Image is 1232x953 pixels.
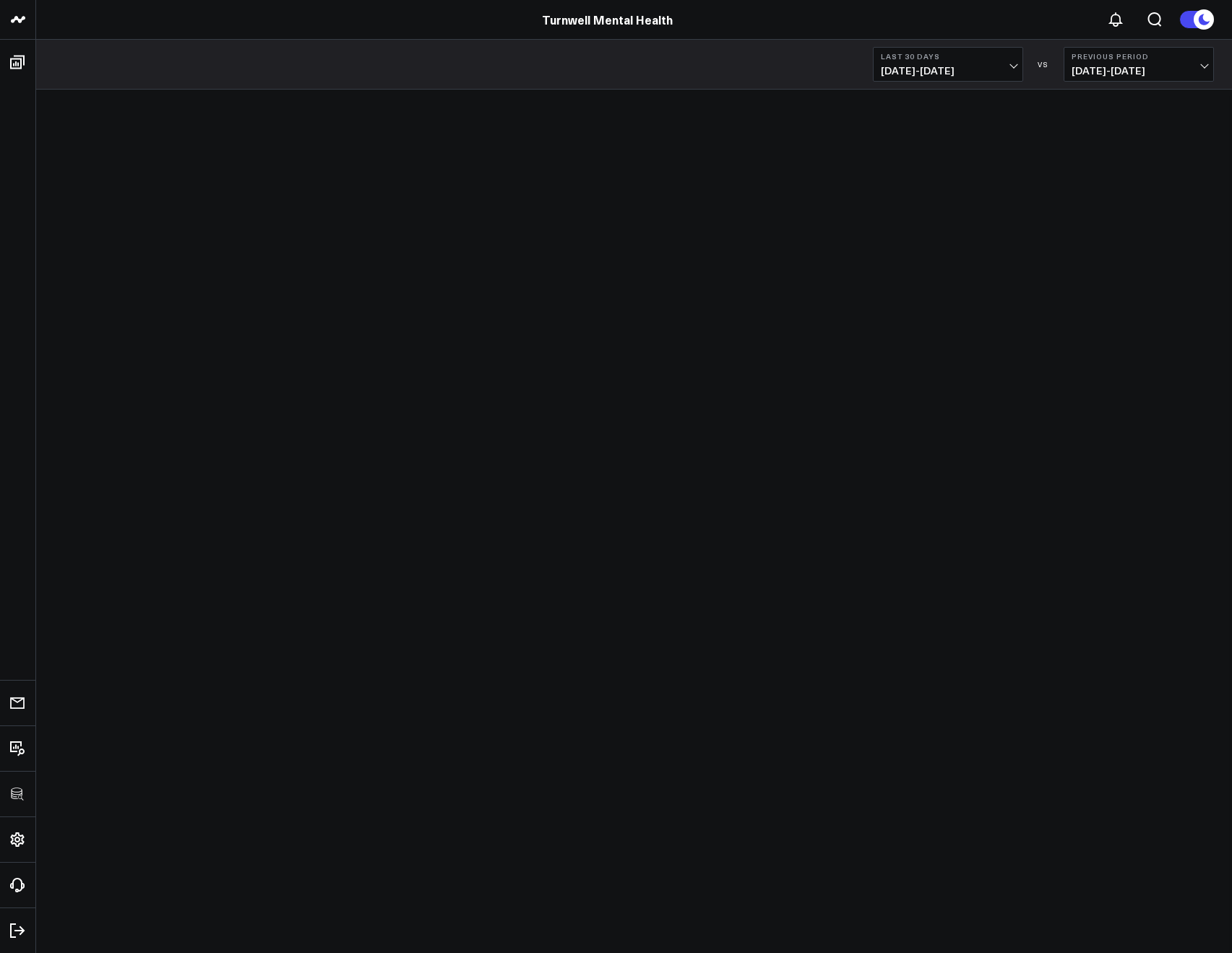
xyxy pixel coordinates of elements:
[542,12,673,27] a: Turnwell Mental Health
[1072,65,1206,77] span: [DATE] - [DATE]
[881,65,1015,77] span: [DATE] - [DATE]
[1030,60,1056,69] div: VS
[1064,47,1214,82] button: Previous Period[DATE]-[DATE]
[1072,52,1206,61] b: Previous Period
[873,47,1023,82] button: Last 30 Days[DATE]-[DATE]
[881,52,1015,61] b: Last 30 Days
